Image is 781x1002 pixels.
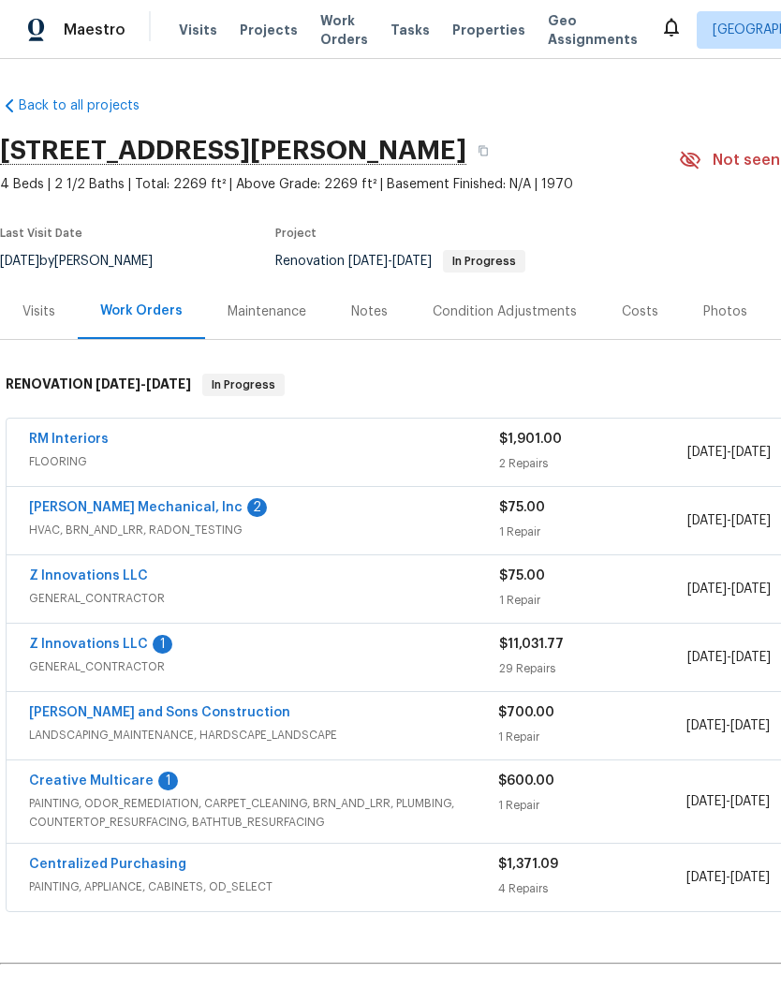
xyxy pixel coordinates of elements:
span: [DATE] [731,446,771,459]
span: [DATE] [687,582,727,596]
a: Centralized Purchasing [29,858,186,871]
span: - [348,255,432,268]
a: [PERSON_NAME] Mechanical, Inc [29,501,243,514]
span: Work Orders [320,11,368,49]
span: PAINTING, ODOR_REMEDIATION, CARPET_CLEANING, BRN_AND_LRR, PLUMBING, COUNTERTOP_RESURFACING, BATHT... [29,794,498,832]
span: Visits [179,21,217,39]
span: - [687,580,771,598]
span: $600.00 [498,774,554,788]
span: PAINTING, APPLIANCE, CABINETS, OD_SELECT [29,877,498,896]
a: Creative Multicare [29,774,154,788]
div: 29 Repairs [499,659,687,678]
div: 2 Repairs [499,454,687,473]
span: [DATE] [731,514,771,527]
span: Renovation [275,255,525,268]
span: [DATE] [146,377,191,390]
span: - [686,868,770,887]
span: [DATE] [730,871,770,884]
a: [PERSON_NAME] and Sons Construction [29,706,290,719]
span: [DATE] [686,719,726,732]
span: [DATE] [687,651,727,664]
button: Copy Address [466,134,500,168]
span: $75.00 [499,501,545,514]
span: In Progress [204,376,283,394]
span: $11,031.77 [499,638,564,651]
span: GENERAL_CONTRACTOR [29,589,499,608]
div: Maintenance [228,302,306,321]
span: [DATE] [730,795,770,808]
span: $1,901.00 [499,433,562,446]
span: [DATE] [686,795,726,808]
span: Projects [240,21,298,39]
span: [DATE] [687,446,727,459]
span: [DATE] [731,582,771,596]
span: $75.00 [499,569,545,582]
a: RM Interiors [29,433,109,446]
span: HVAC, BRN_AND_LRR, RADON_TESTING [29,521,499,539]
div: 4 Repairs [498,879,685,898]
span: GENERAL_CONTRACTOR [29,657,499,676]
div: Notes [351,302,388,321]
div: 1 Repair [498,728,685,746]
span: $1,371.09 [498,858,558,871]
div: 1 [158,772,178,790]
span: - [687,511,771,530]
span: FLOORING [29,452,499,471]
div: Visits [22,302,55,321]
span: Project [275,228,317,239]
span: [DATE] [687,514,727,527]
span: - [687,443,771,462]
span: [DATE] [731,651,771,664]
span: [DATE] [686,871,726,884]
h6: RENOVATION [6,374,191,396]
span: [DATE] [730,719,770,732]
div: Costs [622,302,658,321]
div: Condition Adjustments [433,302,577,321]
span: - [686,716,770,735]
div: 2 [247,498,267,517]
div: 1 Repair [499,591,687,610]
a: Z Innovations LLC [29,638,148,651]
div: Work Orders [100,302,183,320]
span: [DATE] [392,255,432,268]
span: - [687,648,771,667]
a: Z Innovations LLC [29,569,148,582]
span: $700.00 [498,706,554,719]
span: Maestro [64,21,125,39]
span: [DATE] [96,377,140,390]
span: [DATE] [348,255,388,268]
span: In Progress [445,256,523,267]
span: - [686,792,770,811]
div: 1 Repair [499,523,687,541]
span: - [96,377,191,390]
span: Geo Assignments [548,11,638,49]
span: Tasks [390,23,430,37]
div: 1 Repair [498,796,685,815]
span: LANDSCAPING_MAINTENANCE, HARDSCAPE_LANDSCAPE [29,726,498,744]
div: Photos [703,302,747,321]
div: 1 [153,635,172,654]
span: Properties [452,21,525,39]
